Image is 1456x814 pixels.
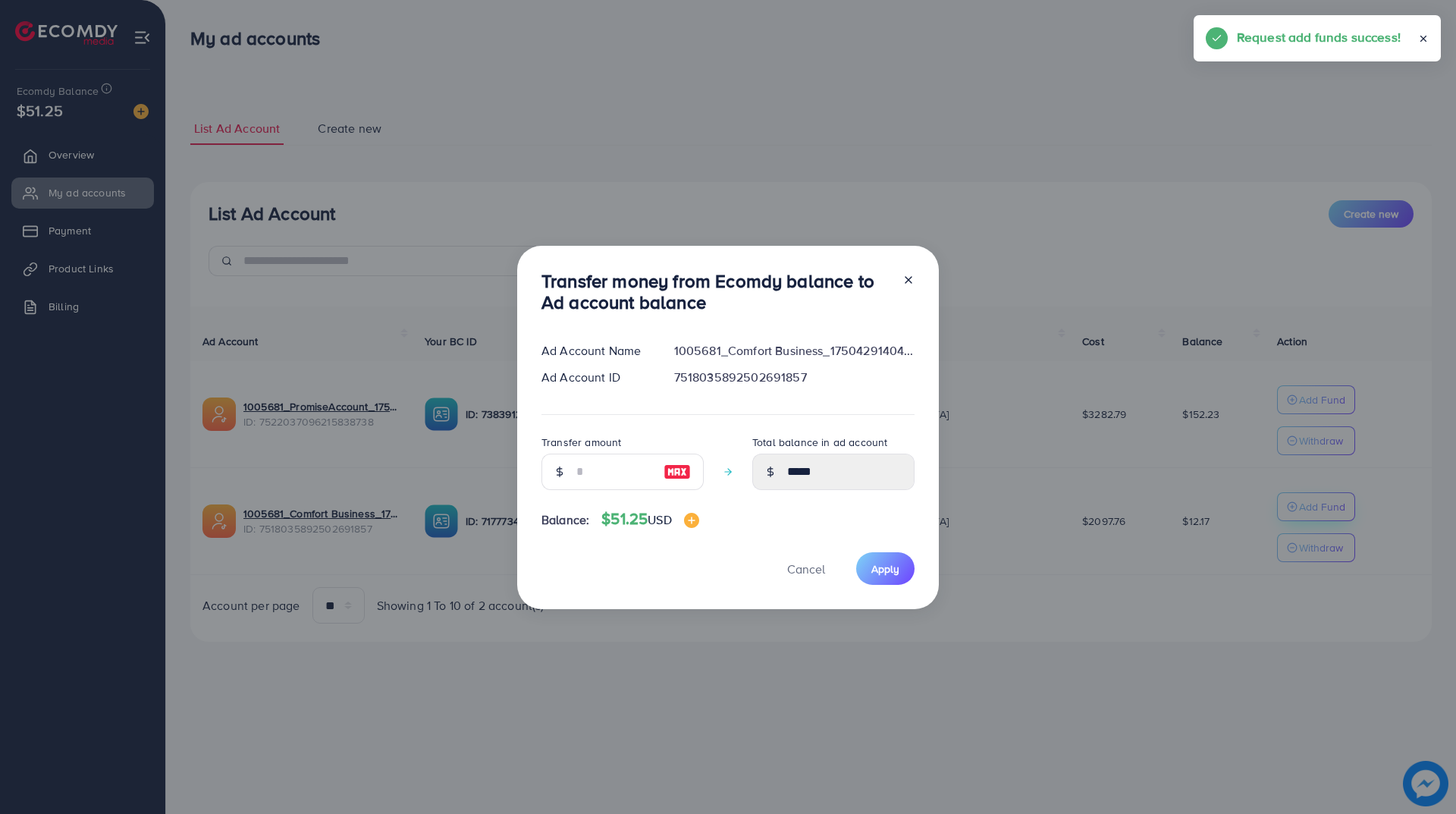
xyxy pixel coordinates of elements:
[662,369,927,386] div: 7518035892502691857
[541,435,621,450] label: Transfer amount
[662,342,927,360] div: 1005681_Comfort Business_1750429140479
[1237,27,1401,47] h5: Request add funds success!
[601,510,698,529] h4: $51.25
[856,552,915,585] button: Apply
[529,342,662,360] div: Ad Account Name
[529,369,662,386] div: Ad Account ID
[768,552,844,585] button: Cancel
[787,561,825,577] span: Cancel
[664,463,691,481] img: image
[541,270,890,314] h3: Transfer money from Ecomdy balance to Ad account balance
[752,435,887,450] label: Total balance in ad account
[684,513,699,528] img: image
[648,511,671,528] span: USD
[541,511,589,529] span: Balance:
[871,561,899,577] span: Apply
